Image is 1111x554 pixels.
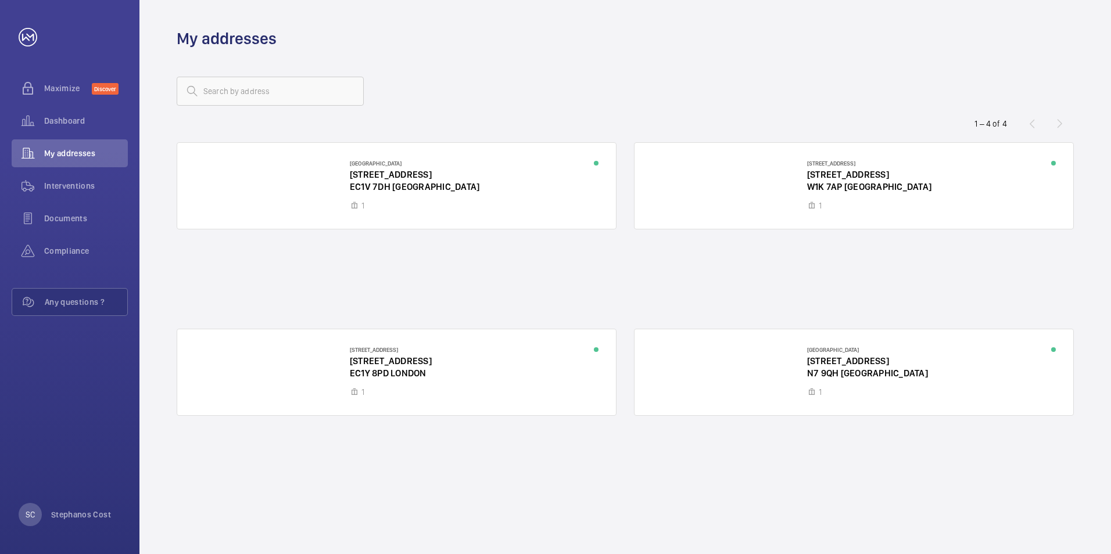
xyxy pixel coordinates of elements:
span: Documents [44,213,128,224]
span: Dashboard [44,115,128,127]
p: Stephanos Cost [51,509,111,520]
span: Any questions ? [45,296,127,308]
span: My addresses [44,148,128,159]
p: SC [26,509,35,520]
span: Discover [92,83,119,95]
input: Search by address [177,77,364,106]
span: Compliance [44,245,128,257]
h1: My addresses [177,28,277,49]
span: Maximize [44,82,92,94]
span: Interventions [44,180,128,192]
div: 1 – 4 of 4 [974,118,1007,129]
